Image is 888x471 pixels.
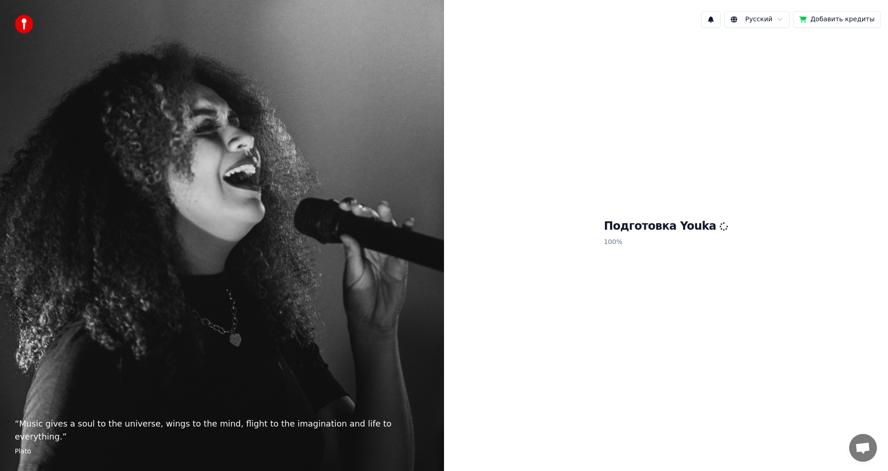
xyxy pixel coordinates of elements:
p: 100 % [604,234,728,251]
footer: Plato [15,447,429,456]
img: youka [15,15,33,33]
a: Открытый чат [849,434,877,462]
button: Добавить кредиты [793,11,881,28]
p: “ Music gives a soul to the universe, wings to the mind, flight to the imagination and life to ev... [15,417,429,443]
h1: Подготовка Youka [604,219,728,234]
